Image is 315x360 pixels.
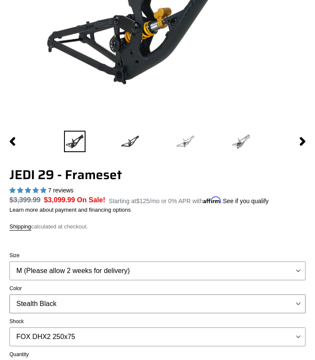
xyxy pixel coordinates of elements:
[77,195,105,205] span: On Sale!
[9,285,306,292] label: Color
[109,195,269,206] p: Starting at /mo or 0% APR with .
[48,187,73,194] span: 7 reviews
[230,131,252,152] img: Load image into Gallery viewer, JEDI 29 - Frameset
[9,167,306,183] h1: JEDI 29 - Frameset
[223,198,269,204] a: See if you qualify - Learn more about Affirm Financing (opens in modal)
[9,318,306,325] label: Shock
[64,131,86,152] img: Load image into Gallery viewer, JEDI 29 - Frameset
[175,131,196,152] img: Load image into Gallery viewer, JEDI 29 - Frameset
[9,252,306,259] label: Size
[119,131,141,152] img: Load image into Gallery viewer, JEDI 29 - Frameset
[9,196,40,204] s: $3,399.99
[44,196,75,204] span: $3,099.99
[203,196,221,204] span: Affirm
[136,198,150,204] span: $125
[9,187,48,194] span: 5.00 stars
[9,351,306,358] label: Quantity
[9,223,31,231] a: Shipping
[9,207,131,213] a: Learn more about payment and financing options
[9,222,306,231] div: calculated at checkout.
